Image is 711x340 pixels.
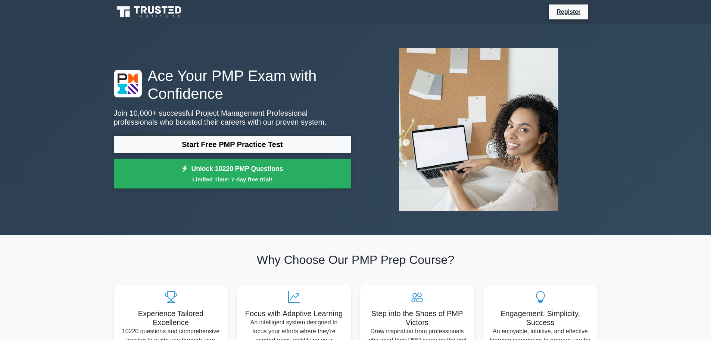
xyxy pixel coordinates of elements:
small: Limited Time: 7-day free trial! [123,175,342,184]
p: Join 10,000+ successful Project Management Professional professionals who boosted their careers w... [114,109,351,127]
a: Unlock 10220 PMP QuestionsLimited Time: 7-day free trial! [114,159,351,189]
h5: Experience Tailored Excellence [120,309,222,327]
a: Start Free PMP Practice Test [114,135,351,153]
h5: Step into the Shoes of PMP Victors [366,309,468,327]
h2: Why Choose Our PMP Prep Course? [114,253,598,267]
h5: Engagement, Simplicity, Success [489,309,592,327]
h1: Ace Your PMP Exam with Confidence [114,67,351,103]
h5: Focus with Adaptive Learning [243,309,345,318]
a: Register [552,7,585,16]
